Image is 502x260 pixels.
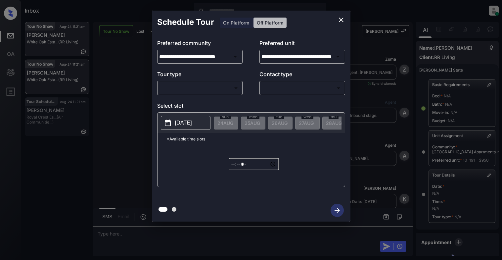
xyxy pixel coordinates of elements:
button: Open [333,52,342,61]
button: close [335,13,348,26]
p: [DATE] [175,119,192,127]
button: [DATE] [161,116,210,130]
button: Open [231,52,240,61]
p: Select slot [157,102,345,112]
p: Tour type [157,70,243,81]
p: Preferred community [157,39,243,50]
p: Contact type [259,70,345,81]
h2: Schedule Tour [152,11,219,34]
p: Preferred unit [259,39,345,50]
p: *Available time slots [167,133,345,145]
div: off-platform-time-select [229,145,279,183]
